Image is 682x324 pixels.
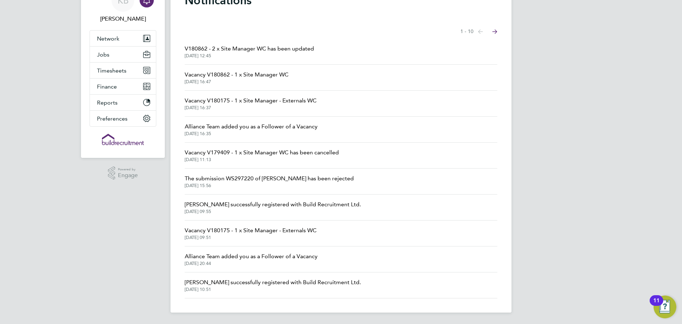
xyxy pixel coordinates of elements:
span: [DATE] 15:56 [185,183,354,188]
span: Alliance Team added you as a Follower of a Vacancy [185,122,318,131]
span: The submission WS297220 of [PERSON_NAME] has been rejected [185,174,354,183]
span: [DATE] 16:35 [185,131,318,137]
a: [PERSON_NAME] successfully registered with Build Recruitment Ltd.[DATE] 09:55 [185,200,361,214]
span: [PERSON_NAME] successfully registered with Build Recruitment Ltd. [185,278,361,287]
a: Vacancy V179409 - 1 x Site Manager WC has been cancelled[DATE] 11:13 [185,148,339,163]
span: [DATE] 20:44 [185,261,318,266]
a: Vacancy V180175 - 1 x Site Manager - Externals WC[DATE] 16:37 [185,96,316,111]
span: [PERSON_NAME] successfully registered with Build Recruitment Ltd. [185,200,361,209]
span: [DATE] 09:51 [185,235,316,240]
span: Vacancy V180862 - 1 x Site Manager WC [185,70,288,79]
span: Powered by [118,166,138,172]
span: [DATE] 12:45 [185,53,314,59]
button: Finance [90,79,156,94]
span: [DATE] 16:47 [185,79,288,85]
span: Finance [97,83,117,90]
button: Preferences [90,111,156,126]
img: buildrec-logo-retina.png [102,134,144,145]
span: Alliance Team added you as a Follower of a Vacancy [185,252,318,261]
a: The submission WS297220 of [PERSON_NAME] has been rejected[DATE] 15:56 [185,174,354,188]
a: Vacancy V180175 - 1 x Site Manager - Externals WC[DATE] 09:51 [185,226,316,240]
a: Powered byEngage [108,166,138,180]
button: Open Resource Center, 11 new notifications [654,296,676,318]
a: Alliance Team added you as a Follower of a Vacancy[DATE] 20:44 [185,252,318,266]
span: Preferences [97,115,128,122]
span: Vacancy V179409 - 1 x Site Manager WC has been cancelled [185,148,339,157]
nav: Select page of notifications list [460,25,497,39]
a: Go to home page [90,134,156,145]
button: Timesheets [90,63,156,78]
button: Reports [90,95,156,110]
span: [DATE] 16:37 [185,105,316,111]
span: Jobs [97,51,109,58]
a: V180862 - 2 x Site Manager WC has been updated[DATE] 12:45 [185,44,314,59]
a: [PERSON_NAME] successfully registered with Build Recruitment Ltd.[DATE] 10:51 [185,278,361,292]
span: Kristian Booth [90,15,156,23]
span: [DATE] 10:51 [185,287,361,292]
button: Jobs [90,47,156,62]
span: [DATE] 11:13 [185,157,339,163]
span: [DATE] 09:55 [185,209,361,214]
span: Vacancy V180175 - 1 x Site Manager - Externals WC [185,96,316,105]
a: Alliance Team added you as a Follower of a Vacancy[DATE] 16:35 [185,122,318,137]
div: 11 [653,301,660,310]
span: Network [97,35,119,42]
span: Engage [118,172,138,179]
a: Vacancy V180862 - 1 x Site Manager WC[DATE] 16:47 [185,70,288,85]
span: V180862 - 2 x Site Manager WC has been updated [185,44,314,53]
span: Reports [97,99,118,106]
span: Timesheets [97,67,126,74]
span: Vacancy V180175 - 1 x Site Manager - Externals WC [185,226,316,235]
span: 1 - 10 [460,28,473,35]
button: Network [90,31,156,46]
